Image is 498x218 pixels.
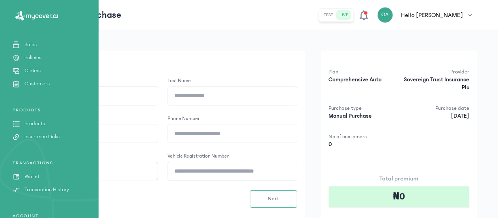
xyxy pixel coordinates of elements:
p: [DATE] [401,112,469,120]
label: Last name [168,77,191,85]
p: Wallet [24,173,39,181]
p: Insurance Links [24,133,60,141]
p: Sales [24,41,37,49]
p: Form of [29,54,297,63]
button: live [337,10,352,20]
p: Total premium [329,174,469,183]
div: ₦0 [329,186,469,207]
p: Plan [329,68,397,76]
p: Transaction History [24,186,69,194]
p: Customers [24,80,50,88]
p: Policies [24,54,41,62]
p: Purchase date [401,104,469,112]
button: OAHello [PERSON_NAME] [377,7,477,23]
p: Provider [401,68,469,76]
button: test [321,10,337,20]
label: Phone number [168,115,200,123]
p: Sovereign Trust Insurance Plc [401,76,469,92]
label: Vehicle Registration Number [168,152,229,160]
p: Manual Purchase [329,112,397,120]
p: Products [24,120,45,128]
span: Next [268,195,279,203]
p: Purchase type [329,104,397,112]
div: OA [377,7,393,23]
button: Next [250,190,297,208]
p: Hello [PERSON_NAME] [401,10,463,20]
p: Comprehensive Auto [329,76,397,84]
p: Claims [24,67,41,75]
p: No of customers [329,133,397,141]
p: 0 [329,141,397,148]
